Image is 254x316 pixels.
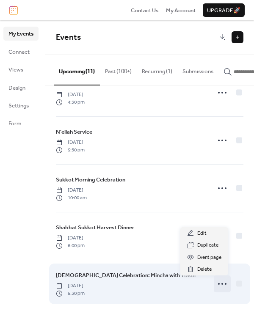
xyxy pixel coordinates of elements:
a: My Events [3,27,39,40]
span: Event page [197,253,221,262]
a: N'eilah Service [56,127,92,137]
span: Delete [197,265,212,274]
span: 4:30 pm [56,99,85,106]
span: [DATE] [56,139,85,146]
span: Form [8,119,22,128]
span: My Account [166,6,196,15]
span: 6:00 pm [56,242,85,250]
a: [DEMOGRAPHIC_DATA] Celebration: Mincha with Yizkor [56,271,196,280]
span: Duplicate [197,241,218,250]
span: [DATE] [56,282,85,290]
button: Upcoming (11) [54,55,100,85]
span: Connect [8,48,30,56]
button: Recurring (1) [137,55,177,84]
a: Contact Us [131,6,159,14]
button: Upgrade🚀 [203,3,245,17]
a: Shabbat Sukkot Harvest Dinner [56,223,134,232]
a: Settings [3,99,39,112]
a: Form [3,116,39,130]
span: Contact Us [131,6,159,15]
span: Settings [8,102,29,110]
span: [DATE] [56,187,87,194]
span: Views [8,66,23,74]
span: 10:00 am [56,194,87,202]
span: Sukkot Morning Celebration [56,176,125,184]
span: 5:30 pm [56,146,85,154]
button: Submissions [177,55,218,84]
a: Sukkot Morning Celebration [56,175,125,184]
span: Edit [197,229,207,238]
span: [DATE] [56,91,85,99]
span: N'eilah Service [56,128,92,136]
span: Upgrade 🚀 [207,6,240,15]
a: Connect [3,45,39,58]
span: Events [56,30,81,45]
img: logo [9,5,18,15]
button: Past (100+) [100,55,137,84]
span: [DATE] [56,234,85,242]
a: My Account [166,6,196,14]
span: [DEMOGRAPHIC_DATA] Celebration: Mincha with Yizkor [56,271,196,280]
span: Design [8,84,25,92]
span: My Events [8,30,33,38]
a: Design [3,81,39,94]
a: Views [3,63,39,76]
span: Shabbat Sukkot Harvest Dinner [56,223,134,232]
span: 5:30 pm [56,290,85,297]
